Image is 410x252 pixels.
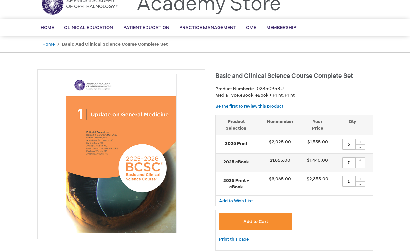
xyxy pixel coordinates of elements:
span: Add to Wish List [219,198,253,204]
span: CME [246,25,256,30]
div: + [355,139,365,145]
div: + [355,176,365,182]
a: Add to Wish List [219,198,253,204]
input: Qty [342,157,356,168]
div: - [355,144,365,150]
span: Basic and Clinical Science Course Complete Set [215,72,353,80]
a: Print this page [219,235,249,244]
td: $2,025.00 [257,135,303,154]
strong: 2025 Print + eBook [219,178,254,190]
span: Clinical Education [64,25,113,30]
th: Qty [332,115,373,135]
span: Membership [266,25,297,30]
div: 02850953U [257,86,284,92]
td: $1,865.00 [257,154,303,172]
strong: Product Number [215,86,254,92]
div: - [355,181,365,187]
button: Add to Cart [219,213,293,230]
strong: 2025 Print [219,141,254,147]
a: Be the first to review this product [215,104,283,109]
td: $1,555.00 [303,135,332,154]
strong: 2025 eBook [219,159,254,165]
th: Nonmember [257,115,303,135]
strong: Basic and Clinical Science Course Complete Set [62,42,168,47]
th: Your Price [303,115,332,135]
span: Home [41,25,54,30]
td: $1,440.00 [303,154,332,172]
strong: Media Type: [215,93,240,98]
p: eBook, eBook + Print, Print [215,92,373,99]
a: Home [42,42,55,47]
img: Basic and Clinical Science Course Complete Set [41,73,201,234]
span: Patient Education [123,25,169,30]
span: Add to Cart [243,219,268,224]
td: $3,065.00 [257,172,303,196]
td: $2,355.00 [303,172,332,196]
div: - [355,163,365,168]
th: Product Selection [216,115,257,135]
input: Qty [342,176,356,187]
span: Practice Management [179,25,236,30]
div: + [355,157,365,163]
input: Qty [342,139,356,150]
